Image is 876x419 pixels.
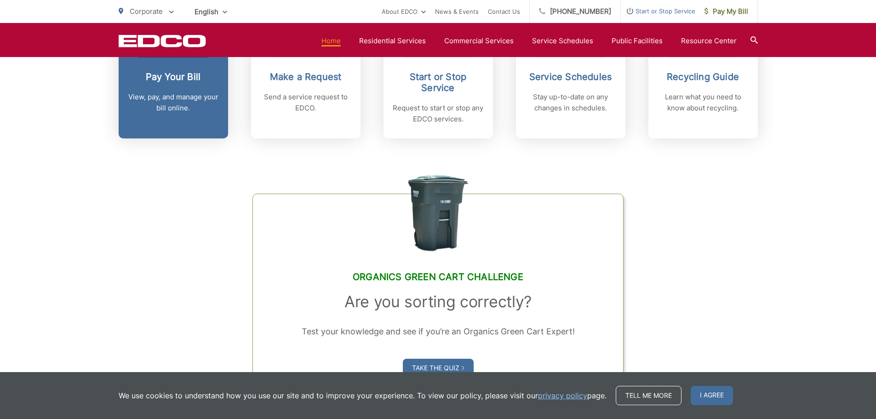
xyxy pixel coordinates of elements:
[130,7,163,16] span: Corporate
[612,35,663,46] a: Public Facilities
[119,34,206,47] a: EDCD logo. Return to the homepage.
[704,6,748,17] span: Pay My Bill
[382,6,426,17] a: About EDCO
[188,4,234,20] span: English
[616,386,681,405] a: Tell me more
[119,390,607,401] p: We use cookies to understand how you use our site and to improve your experience. To view our pol...
[260,92,351,114] p: Send a service request to EDCO.
[321,35,341,46] a: Home
[393,103,484,125] p: Request to start or stop any EDCO services.
[276,325,600,339] p: Test your knowledge and see if you’re an Organics Green Cart Expert!
[658,92,749,114] p: Learn what you need to know about recycling.
[260,71,351,82] h2: Make a Request
[403,359,474,377] a: Take the Quiz
[525,71,616,82] h2: Service Schedules
[444,35,514,46] a: Commercial Services
[658,71,749,82] h2: Recycling Guide
[359,35,426,46] a: Residential Services
[276,293,600,311] h3: Are you sorting correctly?
[128,71,219,82] h2: Pay Your Bill
[538,390,587,401] a: privacy policy
[525,92,616,114] p: Stay up-to-date on any changes in schedules.
[532,35,593,46] a: Service Schedules
[276,271,600,282] h2: Organics Green Cart Challenge
[393,71,484,93] h2: Start or Stop Service
[435,6,479,17] a: News & Events
[681,35,737,46] a: Resource Center
[488,6,520,17] a: Contact Us
[691,386,733,405] span: I agree
[128,92,219,114] p: View, pay, and manage your bill online.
